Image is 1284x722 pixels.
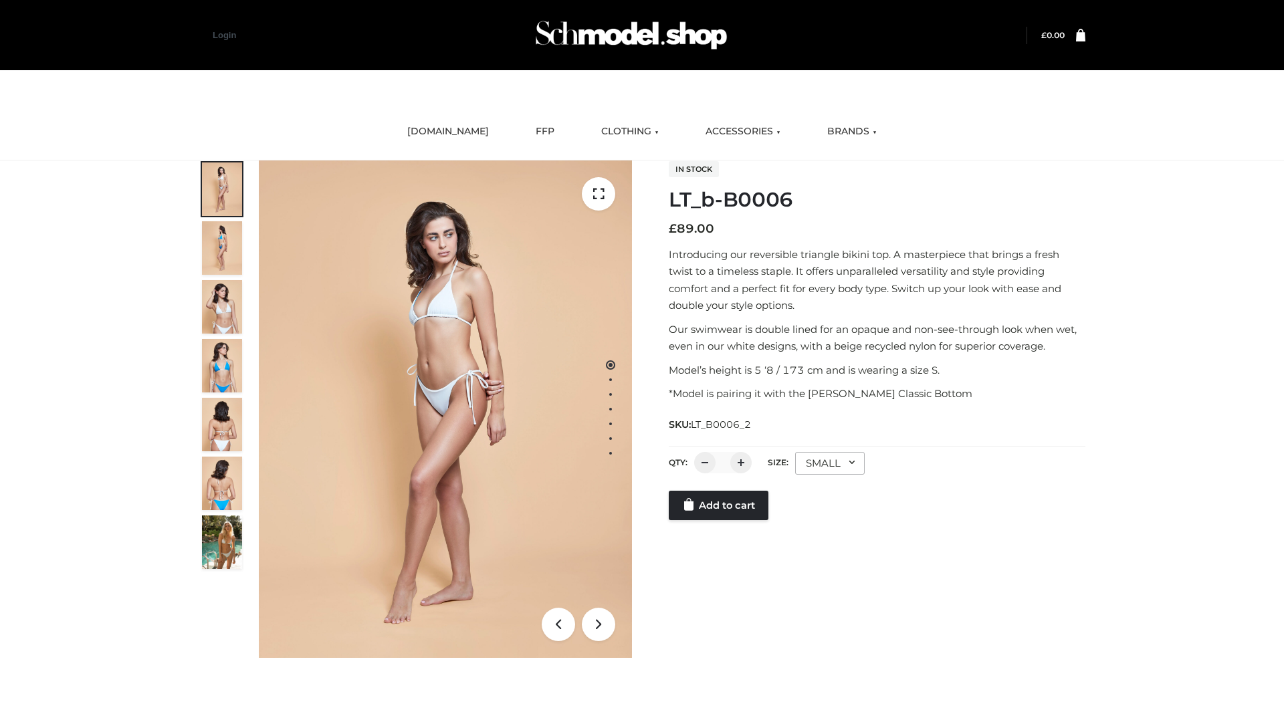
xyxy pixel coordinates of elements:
[669,188,1085,212] h1: LT_b-B0006
[669,321,1085,355] p: Our swimwear is double lined for an opaque and non-see-through look when wet, even in our white d...
[669,416,752,433] span: SKU:
[202,457,242,510] img: ArielClassicBikiniTop_CloudNine_AzureSky_OW114ECO_8-scaled.jpg
[817,117,887,146] a: BRANDS
[1041,30,1065,40] bdi: 0.00
[259,160,632,658] img: LT_b-B0006
[591,117,669,146] a: CLOTHING
[695,117,790,146] a: ACCESSORIES
[1041,30,1047,40] span: £
[213,30,236,40] a: Login
[397,117,499,146] a: [DOMAIN_NAME]
[795,452,865,475] div: SMALL
[531,9,732,62] img: Schmodel Admin 964
[202,162,242,216] img: ArielClassicBikiniTop_CloudNine_AzureSky_OW114ECO_1-scaled.jpg
[669,385,1085,402] p: *Model is pairing it with the [PERSON_NAME] Classic Bottom
[691,418,751,431] span: LT_B0006_2
[669,457,687,467] label: QTY:
[669,221,677,236] span: £
[669,161,719,177] span: In stock
[202,398,242,451] img: ArielClassicBikiniTop_CloudNine_AzureSky_OW114ECO_7-scaled.jpg
[669,491,768,520] a: Add to cart
[202,515,242,569] img: Arieltop_CloudNine_AzureSky2.jpg
[1041,30,1065,40] a: £0.00
[768,457,788,467] label: Size:
[669,246,1085,314] p: Introducing our reversible triangle bikini top. A masterpiece that brings a fresh twist to a time...
[669,362,1085,379] p: Model’s height is 5 ‘8 / 173 cm and is wearing a size S.
[526,117,564,146] a: FFP
[669,221,714,236] bdi: 89.00
[202,280,242,334] img: ArielClassicBikiniTop_CloudNine_AzureSky_OW114ECO_3-scaled.jpg
[202,339,242,392] img: ArielClassicBikiniTop_CloudNine_AzureSky_OW114ECO_4-scaled.jpg
[202,221,242,275] img: ArielClassicBikiniTop_CloudNine_AzureSky_OW114ECO_2-scaled.jpg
